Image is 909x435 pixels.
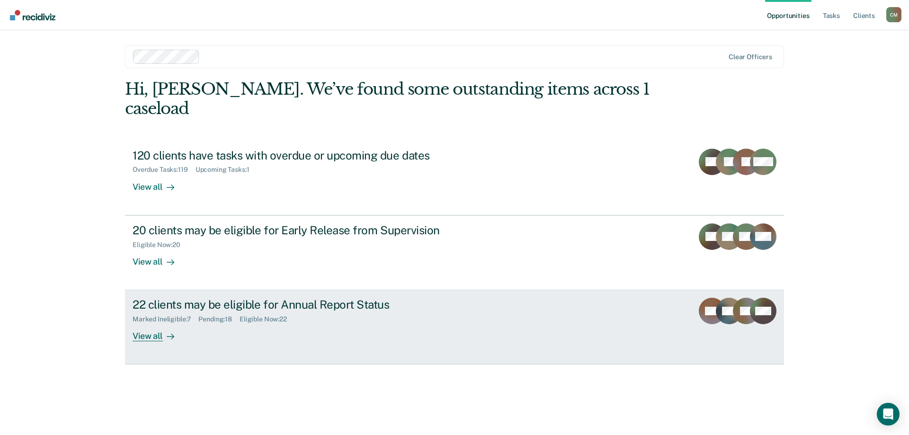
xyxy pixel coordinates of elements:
[133,174,186,192] div: View all
[125,80,652,118] div: Hi, [PERSON_NAME]. We’ve found some outstanding items across 1 caseload
[133,315,198,323] div: Marked Ineligible : 7
[133,241,188,249] div: Eligible Now : 20
[886,7,901,22] div: C M
[877,403,900,426] div: Open Intercom Messenger
[10,10,55,20] img: Recidiviz
[125,290,784,364] a: 22 clients may be eligible for Annual Report StatusMarked Ineligible:7Pending:18Eligible Now:22Vi...
[133,249,186,267] div: View all
[125,141,784,215] a: 120 clients have tasks with overdue or upcoming due datesOverdue Tasks:119Upcoming Tasks:1View all
[125,215,784,290] a: 20 clients may be eligible for Early Release from SupervisionEligible Now:20View all
[886,7,901,22] button: Profile dropdown button
[133,149,465,162] div: 120 clients have tasks with overdue or upcoming due dates
[133,323,186,342] div: View all
[240,315,294,323] div: Eligible Now : 22
[196,166,257,174] div: Upcoming Tasks : 1
[133,223,465,237] div: 20 clients may be eligible for Early Release from Supervision
[729,53,772,61] div: Clear officers
[198,315,240,323] div: Pending : 18
[133,166,196,174] div: Overdue Tasks : 119
[133,298,465,311] div: 22 clients may be eligible for Annual Report Status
